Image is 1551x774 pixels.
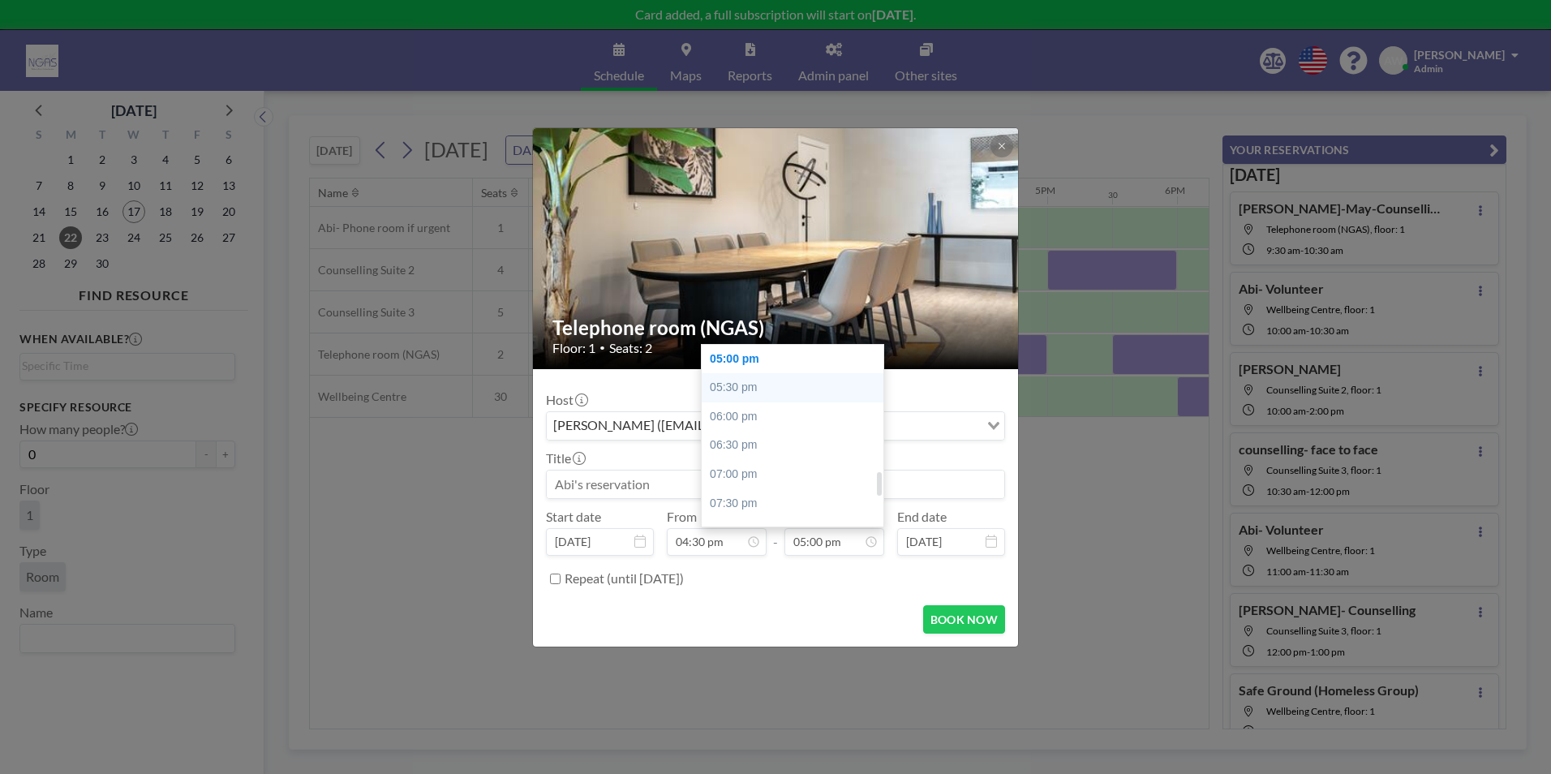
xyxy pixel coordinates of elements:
[550,415,883,436] span: [PERSON_NAME] ([EMAIL_ADDRESS][DOMAIN_NAME])
[702,460,892,489] div: 07:00 pm
[609,340,652,356] span: Seats: 2
[547,412,1004,440] div: Search for option
[565,570,684,587] label: Repeat (until [DATE])
[552,340,595,356] span: Floor: 1
[546,450,584,467] label: Title
[885,415,977,436] input: Search for option
[533,86,1020,411] img: 537.jpg
[702,373,892,402] div: 05:30 pm
[702,431,892,460] div: 06:30 pm
[547,471,1004,498] input: Abi's reservation
[552,316,1000,340] h2: Telephone room (NGAS)
[599,342,605,354] span: •
[773,514,778,550] span: -
[923,605,1005,634] button: BOOK NOW
[897,509,947,525] label: End date
[667,509,697,525] label: From
[702,402,892,432] div: 06:00 pm
[702,345,892,374] div: 05:00 pm
[702,489,892,518] div: 07:30 pm
[546,509,601,525] label: Start date
[702,518,892,547] div: 08:00 pm
[546,392,586,408] label: Host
